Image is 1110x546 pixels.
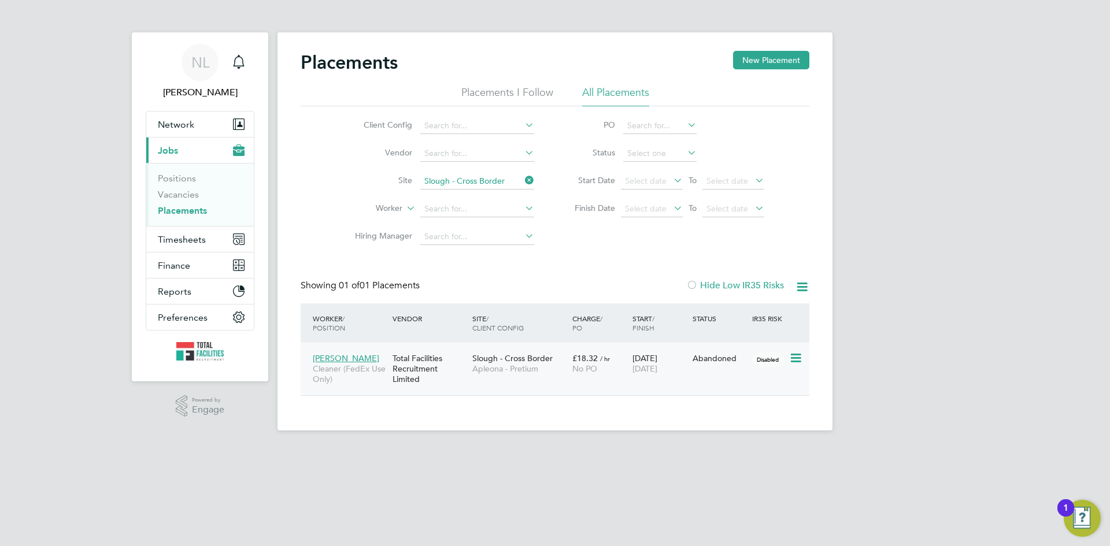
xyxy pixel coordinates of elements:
div: Vendor [390,308,469,329]
span: Network [158,119,194,130]
div: Abandoned [693,353,747,363]
a: Go to home page [146,342,254,361]
div: Site [469,308,569,338]
div: Start [630,308,690,338]
label: Hide Low IR35 Risks [686,280,784,291]
button: Network [146,112,254,137]
input: Search for... [420,201,534,217]
span: [DATE] [632,363,657,374]
span: / Client Config [472,314,524,332]
span: Jobs [158,145,178,156]
span: 01 of [339,280,360,291]
span: Engage [192,405,224,415]
div: 1 [1063,508,1068,523]
span: No PO [572,363,597,374]
button: Open Resource Center, 1 new notification [1064,500,1101,537]
label: Start Date [563,175,615,185]
button: Preferences [146,304,254,330]
a: Powered byEngage [176,395,225,417]
button: New Placement [733,51,809,69]
input: Select one [623,146,697,162]
label: Worker [336,203,402,214]
span: £18.32 [572,353,598,363]
span: Select date [706,176,748,186]
label: Client Config [346,120,412,130]
div: IR35 Risk [749,308,789,329]
a: Vacancies [158,189,199,200]
span: Timesheets [158,234,206,245]
label: Status [563,147,615,158]
label: Site [346,175,412,185]
span: Cleaner (FedEx Use Only) [313,363,387,384]
span: Select date [625,203,667,214]
div: Showing [301,280,422,292]
div: Worker [310,308,390,338]
span: / Position [313,314,345,332]
h2: Placements [301,51,398,74]
nav: Main navigation [132,32,268,381]
span: Preferences [158,312,208,323]
span: Disabled [752,352,783,367]
input: Search for... [420,118,534,134]
input: Search for... [623,118,697,134]
span: Apleona - Pretium [472,363,567,374]
div: Charge [569,308,630,338]
button: Reports [146,278,254,304]
label: Vendor [346,147,412,158]
div: [DATE] [630,347,690,380]
span: Reports [158,286,191,297]
span: To [685,200,700,216]
a: Placements [158,205,207,216]
span: / Finish [632,314,654,332]
span: Powered by [192,395,224,405]
input: Search for... [420,173,534,190]
span: Select date [625,176,667,186]
span: To [685,173,700,188]
div: Jobs [146,163,254,226]
span: Finance [158,260,190,271]
a: NL[PERSON_NAME] [146,44,254,99]
span: Nicola Lawrence [146,86,254,99]
span: [PERSON_NAME] [313,353,379,363]
a: [PERSON_NAME]Cleaner (FedEx Use Only)Total Facilities Recruitment LimitedSlough - Cross BorderApl... [310,347,809,356]
label: Finish Date [563,203,615,213]
button: Jobs [146,138,254,163]
button: Timesheets [146,226,254,252]
span: Select date [706,203,748,214]
div: Status [690,308,750,329]
span: NL [191,55,209,70]
label: Hiring Manager [346,231,412,241]
span: Slough - Cross Border [472,353,553,363]
span: 01 Placements [339,280,420,291]
img: tfrecruitment-logo-retina.png [176,342,224,361]
li: All Placements [582,86,649,106]
span: / PO [572,314,602,332]
label: PO [563,120,615,130]
div: Total Facilities Recruitment Limited [390,347,469,391]
input: Search for... [420,146,534,162]
input: Search for... [420,229,534,245]
li: Placements I Follow [461,86,553,106]
span: / hr [600,354,610,363]
button: Finance [146,252,254,278]
a: Positions [158,173,196,184]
